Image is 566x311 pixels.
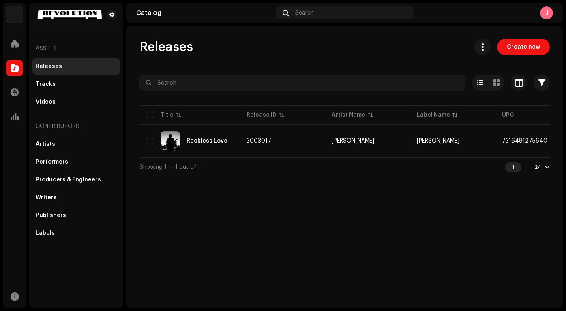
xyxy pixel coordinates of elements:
span: Releases [139,39,193,55]
re-m-nav-item: Artists [32,136,120,152]
button: Create new [497,39,550,55]
input: Search [139,75,465,91]
div: J [540,6,553,19]
div: Writers [36,194,57,201]
re-m-nav-item: Tracks [32,76,120,92]
re-m-nav-item: Releases [32,58,120,75]
div: Videos [36,99,56,105]
div: Publishers [36,212,66,219]
span: Jack Stepanian [417,138,459,144]
div: Catalog [136,10,273,16]
div: Reckless Love [187,138,227,144]
span: Jack Stepanian [332,138,404,144]
re-m-nav-item: Performers [32,154,120,170]
span: 7316481275640 [502,138,547,144]
div: 1 [505,162,521,172]
div: Tracks [36,81,56,87]
div: Release ID [247,111,277,119]
div: Labels [36,230,55,236]
div: Releases [36,63,62,70]
div: [PERSON_NAME] [332,138,374,144]
img: acab2465-393a-471f-9647-fa4d43662784 [6,6,23,23]
div: Producers & Engineers [36,177,101,183]
img: 3f60665a-d4a2-4cbe-9b65-78d69527f472 [36,10,104,19]
span: Showing 1 — 1 out of 1 [139,164,200,170]
div: Performers [36,159,68,165]
re-m-nav-item: Producers & Engineers [32,172,120,188]
div: Label Name [417,111,450,119]
span: Create new [507,39,540,55]
re-m-nav-item: Writers [32,190,120,206]
div: Artist Name [332,111,365,119]
re-m-nav-item: Publishers [32,207,120,224]
re-a-nav-header: Assets [32,39,120,58]
div: Title [161,111,174,119]
div: 24 [534,164,542,170]
span: 3003017 [247,138,271,144]
span: Search [295,10,314,16]
img: 35ea417b-79f8-435a-9354-c27ec84a4146 [161,131,180,151]
re-m-nav-item: Videos [32,94,120,110]
re-a-nav-header: Contributors [32,117,120,136]
re-m-nav-item: Labels [32,225,120,241]
div: Artists [36,141,55,147]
